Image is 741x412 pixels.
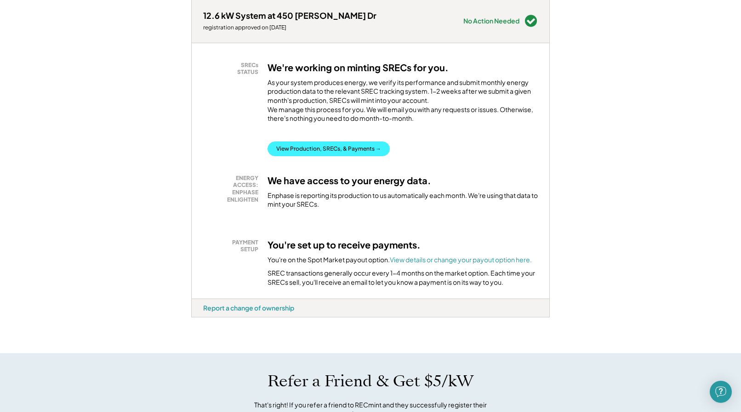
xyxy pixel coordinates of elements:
h1: Refer a Friend & Get $5/kW [268,372,473,391]
div: 12.6 kW System at 450 [PERSON_NAME] Dr [203,10,376,21]
h3: We have access to your energy data. [268,175,431,186]
div: You're on the Spot Market payout option. [268,255,532,265]
div: SREC transactions generally occur every 1-4 months on the market option. Each time your SRECs sel... [268,269,538,287]
div: ccxj831d - VA Distributed [191,317,223,321]
button: View Production, SRECs, & Payments → [268,141,390,156]
div: No Action Needed [463,17,519,24]
div: registration approved on [DATE] [203,24,376,31]
div: PAYMENT SETUP [208,239,258,253]
div: Report a change of ownership [203,304,294,312]
div: ENERGY ACCESS: ENPHASE ENLIGHTEN [208,175,258,203]
h3: You're set up to receive payments. [268,239,421,251]
h3: We're working on minting SRECs for you. [268,62,449,73]
div: Open Intercom Messenger [710,381,732,403]
div: SRECs STATUS [208,62,258,76]
a: View details or change your payout option here. [390,255,532,264]
div: Enphase is reporting its production to us automatically each month. We're using that data to mint... [268,191,538,209]
div: As your system produces energy, we verify its performance and submit monthly energy production da... [268,78,538,128]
